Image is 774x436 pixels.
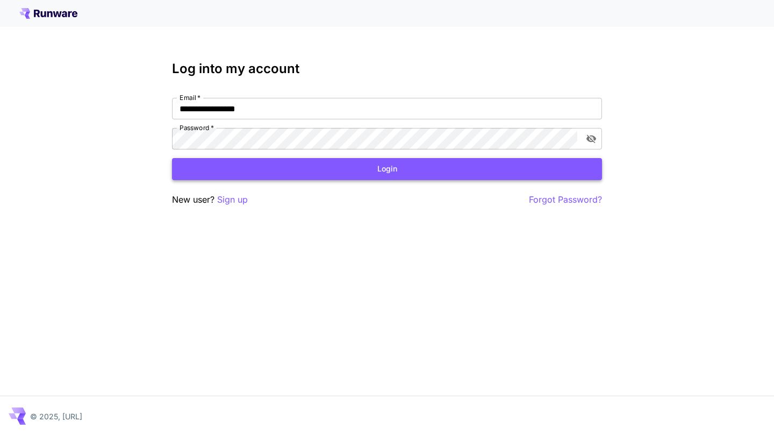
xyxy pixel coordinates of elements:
button: Forgot Password? [529,193,602,206]
label: Email [180,93,200,102]
p: New user? [172,193,248,206]
label: Password [180,123,214,132]
button: Sign up [217,193,248,206]
button: toggle password visibility [582,129,601,148]
h3: Log into my account [172,61,602,76]
button: Login [172,158,602,180]
p: © 2025, [URL] [30,411,82,422]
